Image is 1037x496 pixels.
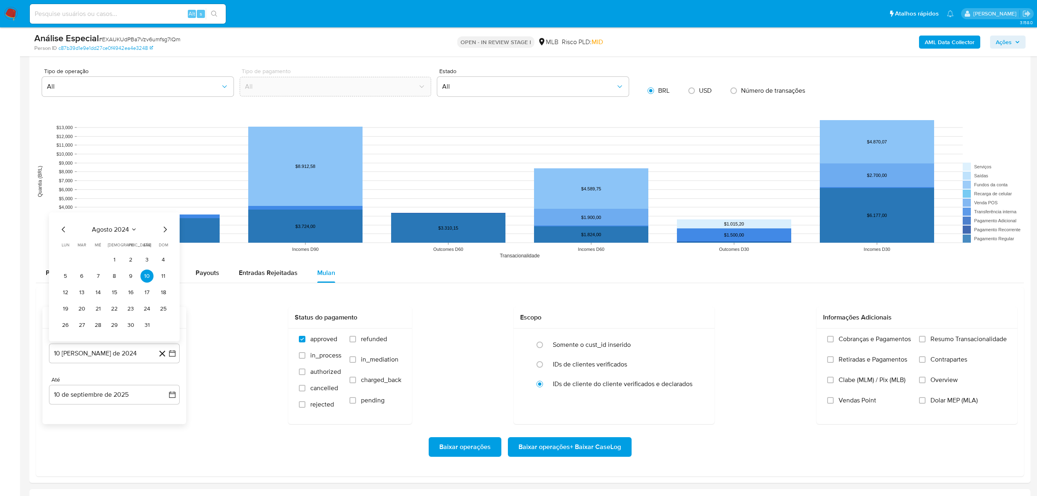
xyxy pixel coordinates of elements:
[206,8,223,20] button: search-icon
[1020,19,1033,26] span: 3.158.0
[895,9,939,18] span: Atalhos rápidos
[34,31,99,45] b: Análise Especial
[996,36,1012,49] span: Ações
[947,10,954,17] a: Notificações
[1022,9,1031,18] a: Sair
[592,37,603,47] span: MID
[990,36,1026,49] button: Ações
[189,10,195,18] span: Alt
[58,45,153,52] a: c87b39d1e9e1dd27ce0f4942ea4e3248
[30,9,226,19] input: Pesquise usuários ou casos...
[200,10,202,18] span: s
[457,36,534,48] p: OPEN - IN REVIEW STAGE I
[973,10,1019,18] p: laisa.felismino@mercadolivre.com
[919,36,980,49] button: AML Data Collector
[34,45,57,52] b: Person ID
[538,38,559,47] div: MLB
[99,35,180,43] span: # EXAUKUdPBa7Vzv6umfsg7lQm
[925,36,975,49] b: AML Data Collector
[562,38,603,47] span: Risco PLD:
